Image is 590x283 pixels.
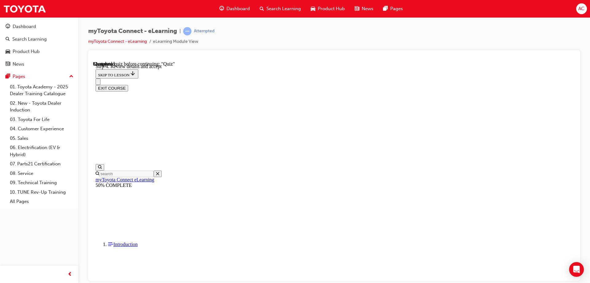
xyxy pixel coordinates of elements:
[69,73,73,81] span: up-icon
[2,46,76,57] a: Product Hub
[2,2,480,8] div: Step 4. Review details and accept
[578,5,584,12] span: AC
[2,34,76,45] a: Search Learning
[383,5,388,13] span: pages-icon
[61,109,69,116] button: Close search menu
[6,49,10,55] span: car-icon
[255,2,306,15] a: search-iconSearch Learning
[569,262,584,277] div: Open Intercom Messenger
[7,134,76,143] a: 05. Sales
[2,121,480,127] div: 50% COMPLETE
[7,169,76,178] a: 08. Service
[2,71,76,82] button: Pages
[6,62,10,67] span: news-icon
[6,24,10,30] span: guage-icon
[7,124,76,134] a: 04. Customer Experience
[12,36,47,43] div: Search Learning
[13,73,25,80] div: Pages
[7,99,76,115] a: 02. New - Toyota Dealer Induction
[226,5,250,12] span: Dashboard
[306,2,350,15] a: car-iconProduct Hub
[7,178,76,188] a: 09. Technical Training
[13,61,24,68] div: News
[2,24,35,30] button: EXIT COURSE
[6,37,10,42] span: search-icon
[6,74,10,79] span: pages-icon
[7,188,76,197] a: 10. TUNE Rev-Up Training
[2,20,76,71] button: DashboardSearch LearningProduct HubNews
[2,59,76,70] a: News
[219,5,224,13] span: guage-icon
[576,3,587,14] button: AC
[7,82,76,99] a: 01. Toyota Academy - 2025 Dealer Training Catalogue
[2,8,45,17] button: SKIP TO LESSON
[266,5,301,12] span: Search Learning
[2,17,7,24] button: Close navigation menu
[88,39,147,44] a: myToyota Connect - eLearning
[7,143,76,159] a: 06. Electrification (EV & Hybrid)
[390,5,403,12] span: Pages
[2,103,11,109] button: Open search menu
[2,21,76,32] a: Dashboard
[378,2,408,15] a: pages-iconPages
[5,11,43,16] span: SKIP TO LESSON
[355,5,359,13] span: news-icon
[6,109,61,116] input: Search
[350,2,378,15] a: news-iconNews
[362,5,373,12] span: News
[7,159,76,169] a: 07. Parts21 Certification
[260,5,264,13] span: search-icon
[2,116,61,121] a: myToyota Connect eLearning
[318,5,345,12] span: Product Hub
[214,2,255,15] a: guage-iconDashboard
[194,28,214,34] div: Attempted
[13,23,36,30] div: Dashboard
[3,2,46,16] img: Trak
[179,28,181,35] span: |
[7,115,76,124] a: 03. Toyota For Life
[88,28,177,35] span: myToyota Connect - eLearning
[183,27,191,35] span: learningRecordVerb_ATTEMPT-icon
[7,197,76,206] a: All Pages
[13,48,40,55] div: Product Hub
[68,271,72,278] span: prev-icon
[311,5,315,13] span: car-icon
[153,38,198,45] li: eLearning Module View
